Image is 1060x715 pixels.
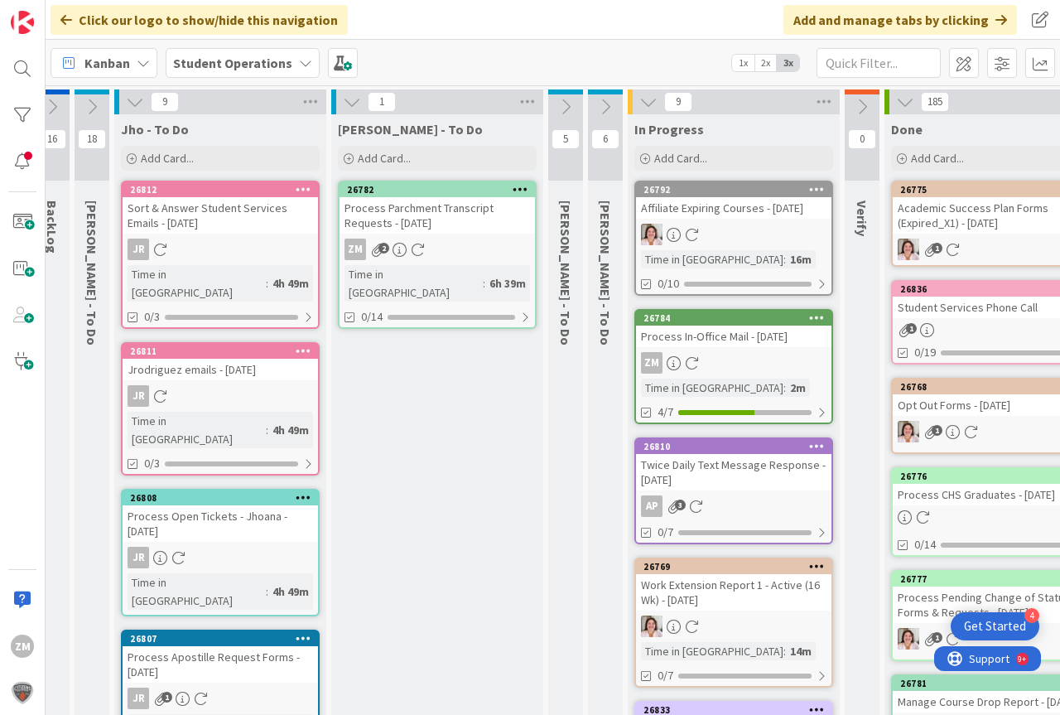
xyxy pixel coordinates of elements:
div: 26812Sort & Answer Student Services Emails - [DATE] [123,182,318,234]
div: 26769Work Extension Report 1 - Active (16 Wk) - [DATE] [636,559,831,611]
div: JR [123,385,318,407]
div: 26807 [130,633,318,645]
span: 0/7 [658,667,673,684]
a: 26784Process In-Office Mail - [DATE]ZMTime in [GEOGRAPHIC_DATA]:2m4/7 [634,309,833,424]
div: 26811 [123,344,318,359]
span: 0 [848,129,876,149]
div: 4h 49m [268,582,313,601]
div: Twice Daily Text Message Response - [DATE] [636,454,831,490]
span: : [783,250,786,268]
span: 1 [932,632,942,643]
div: JR [128,688,149,709]
img: Visit kanbanzone.com [11,11,34,34]
div: 9+ [84,7,92,20]
div: 26769 [643,561,831,572]
img: EW [641,224,662,245]
div: JR [123,688,318,709]
div: 2m [786,379,810,397]
div: 26782 [347,184,535,196]
div: JR [128,239,149,260]
span: 16 [38,129,66,149]
img: EW [641,616,662,637]
input: Quick Filter... [817,48,941,78]
div: 4h 49m [268,421,313,439]
span: Eric - To Do [557,200,574,345]
div: Time in [GEOGRAPHIC_DATA] [344,265,483,302]
a: 26792Affiliate Expiring Courses - [DATE]EWTime in [GEOGRAPHIC_DATA]:16m0/10 [634,181,833,296]
div: 26812 [130,184,318,196]
div: 26810 [636,439,831,454]
img: EW [898,421,919,442]
span: 2x [754,55,777,71]
span: 1 [161,692,172,703]
div: Jrodriguez emails - [DATE] [123,359,318,380]
span: Done [891,121,923,138]
span: 6 [591,129,619,149]
div: 26807 [123,631,318,646]
div: 26810 [643,441,831,452]
div: ZM [344,239,366,260]
span: Emilie - To Do [84,200,100,345]
span: 185 [921,92,949,112]
div: 26812 [123,182,318,197]
div: 26811Jrodriguez emails - [DATE] [123,344,318,380]
span: 3x [777,55,799,71]
div: Process Open Tickets - Jhoana - [DATE] [123,505,318,542]
span: 9 [151,92,179,112]
div: 26792 [643,184,831,196]
span: 9 [664,92,692,112]
img: EW [898,239,919,260]
div: Open Get Started checklist, remaining modules: 4 [951,612,1039,640]
div: 26792Affiliate Expiring Courses - [DATE] [636,182,831,219]
div: 26808 [123,490,318,505]
div: 26784Process In-Office Mail - [DATE] [636,311,831,347]
div: Time in [GEOGRAPHIC_DATA] [641,379,783,397]
div: AP [641,495,662,517]
span: : [783,379,786,397]
span: 2 [378,243,389,254]
div: 26810Twice Daily Text Message Response - [DATE] [636,439,831,490]
div: Add and manage tabs by clicking [783,5,1017,35]
span: 1 [368,92,396,112]
div: Time in [GEOGRAPHIC_DATA] [128,412,266,448]
span: Add Card... [911,151,964,166]
span: : [266,274,268,292]
span: Zaida - To Do [338,121,483,138]
div: JR [123,547,318,568]
div: Time in [GEOGRAPHIC_DATA] [128,265,266,302]
div: 4 [1024,608,1039,623]
span: : [483,274,485,292]
span: BackLog [44,200,60,254]
div: 26782 [340,182,535,197]
div: 6h 39m [485,274,530,292]
div: Process Parchment Transcript Requests - [DATE] [340,197,535,234]
span: 1 [906,323,917,334]
span: Amanda - To Do [597,200,614,345]
div: Time in [GEOGRAPHIC_DATA] [641,250,783,268]
a: 26810Twice Daily Text Message Response - [DATE]AP0/7 [634,437,833,544]
span: 5 [552,129,580,149]
div: Time in [GEOGRAPHIC_DATA] [641,642,783,660]
span: 3 [675,500,686,510]
div: JR [123,239,318,260]
div: JR [128,547,149,568]
div: 26769 [636,559,831,574]
div: ZM [340,239,535,260]
div: Process Apostille Request Forms - [DATE] [123,646,318,683]
img: EW [898,628,919,650]
div: EW [636,224,831,245]
img: avatar [11,681,34,704]
div: 14m [786,642,816,660]
span: 0/10 [658,275,679,292]
div: 16m [786,250,816,268]
span: 0/3 [144,455,160,472]
span: 0/7 [658,524,673,541]
span: 1 [932,243,942,254]
div: 26808Process Open Tickets - Jhoana - [DATE] [123,490,318,542]
div: 26792 [636,182,831,197]
span: : [266,582,268,601]
b: Student Operations [173,55,292,71]
span: Verify [854,200,870,236]
span: 0/3 [144,308,160,326]
span: Add Card... [141,151,194,166]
